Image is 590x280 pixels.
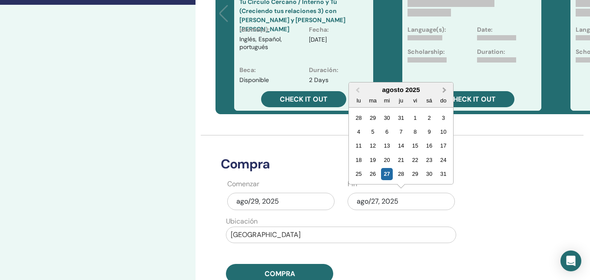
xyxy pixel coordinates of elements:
div: Choose jueves, 28 de agosto de 2025 [395,168,407,180]
div: Choose domingo, 24 de agosto de 2025 [438,154,449,166]
div: Choose sábado, 2 de agosto de 2025 [423,112,435,124]
div: agosto 2025 [349,86,453,93]
div: Choose domingo, 3 de agosto de 2025 [438,112,449,124]
div: Choose martes, 29 de julio de 2025 [367,112,379,124]
p: Date: [477,25,493,34]
span: Check it out [280,95,328,104]
div: Choose domingo, 17 de agosto de 2025 [438,140,449,152]
div: Choose viernes, 8 de agosto de 2025 [409,126,421,138]
div: Choose domingo, 10 de agosto de 2025 [438,126,449,138]
div: Choose sábado, 9 de agosto de 2025 [423,126,435,138]
div: Choose miércoles, 30 de julio de 2025 [381,112,393,124]
div: Choose sábado, 23 de agosto de 2025 [423,154,435,166]
div: Choose miércoles, 13 de agosto de 2025 [381,140,393,152]
div: sá [423,95,435,106]
div: Choose jueves, 31 de julio de 2025 [395,112,407,124]
div: Choose jueves, 7 de agosto de 2025 [395,126,407,138]
span: Compra [265,269,295,278]
div: Choose jueves, 21 de agosto de 2025 [395,154,407,166]
div: Choose lunes, 28 de julio de 2025 [353,112,365,124]
div: Choose miércoles, 27 de agosto de 2025 [381,168,393,180]
div: Choose viernes, 29 de agosto de 2025 [409,168,421,180]
p: Idioma(s) : [239,25,270,34]
p: Duración : [309,66,338,75]
div: vi [409,95,421,106]
p: Duration: [477,47,505,56]
div: Choose lunes, 4 de agosto de 2025 [353,126,365,138]
h3: Compra [215,156,512,172]
p: Language(s): [408,25,446,34]
p: 2 Days [309,76,328,85]
label: Ubicación [226,216,258,227]
div: Choose viernes, 1 de agosto de 2025 [409,112,421,124]
div: Open Intercom Messenger [560,250,581,271]
div: Choose martes, 5 de agosto de 2025 [367,126,379,138]
p: Inglés, Español, portugués [239,35,298,59]
button: Previous Month [350,83,364,97]
div: Month August, 2025 [351,111,450,181]
div: Choose miércoles, 20 de agosto de 2025 [381,154,393,166]
div: Choose lunes, 11 de agosto de 2025 [353,140,365,152]
p: Fecha : [309,25,329,34]
div: Choose lunes, 18 de agosto de 2025 [353,154,365,166]
div: ma [367,95,379,106]
p: Beca : [239,66,256,75]
div: Choose martes, 12 de agosto de 2025 [367,140,379,152]
div: Choose viernes, 15 de agosto de 2025 [409,140,421,152]
div: Choose domingo, 31 de agosto de 2025 [438,168,449,180]
div: mi [381,95,393,106]
div: Choose Date [348,82,454,184]
button: Next Month [438,83,452,97]
p: Disponible [239,76,269,85]
div: Choose miércoles, 6 de agosto de 2025 [381,126,393,138]
div: Choose lunes, 25 de agosto de 2025 [353,168,365,180]
span: Check it out [448,95,496,104]
a: Check it out [261,91,346,107]
label: Comenzar [227,179,259,189]
div: Choose martes, 19 de agosto de 2025 [367,154,379,166]
div: Choose jueves, 14 de agosto de 2025 [395,140,407,152]
div: Choose martes, 26 de agosto de 2025 [367,168,379,180]
div: ago/29, 2025 [227,193,335,210]
div: Choose sábado, 16 de agosto de 2025 [423,140,435,152]
p: Scholarship: [408,47,445,56]
div: ju [395,95,407,106]
p: [DATE] [309,35,327,44]
div: do [438,95,449,106]
label: Fin [348,179,357,189]
div: ago/27, 2025 [348,193,455,210]
div: Choose viernes, 22 de agosto de 2025 [409,154,421,166]
div: Choose sábado, 30 de agosto de 2025 [423,168,435,180]
div: lu [353,95,365,106]
a: Check it out [429,91,514,107]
